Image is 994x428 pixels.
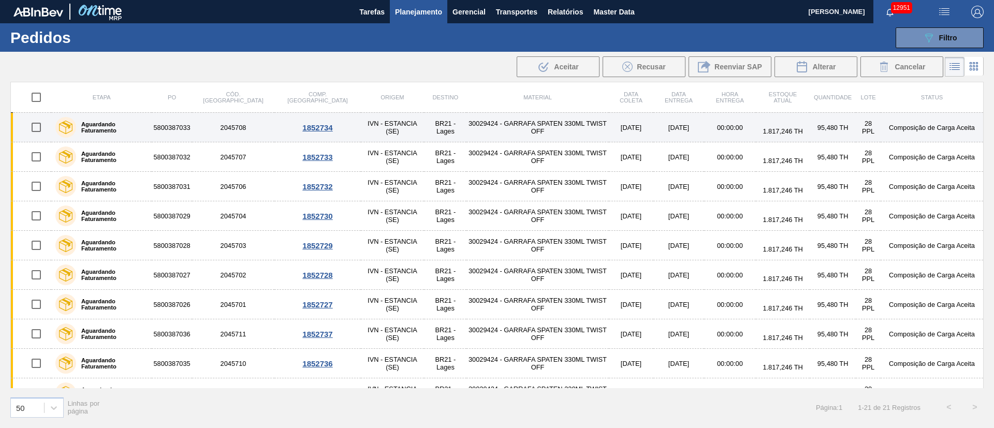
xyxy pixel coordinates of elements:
td: 30029424 - GARRAFA SPATEN 330ML TWIST OFF [466,201,608,231]
td: BR21 - Lages [424,290,466,319]
td: 5800387028 [152,231,192,260]
button: Aceitar [517,56,600,77]
td: 95,480 TH [810,260,856,290]
span: Filtro [939,34,957,42]
td: 30029424 - GARRAFA SPATEN 330ML TWIST OFF [466,113,608,142]
td: 95,480 TH [810,201,856,231]
td: 30029424 - GARRAFA SPATEN 330ML TWIST OFF [466,231,608,260]
td: 5800387036 [152,319,192,349]
td: [DATE] [653,290,704,319]
td: 00:00:00 [704,378,756,408]
span: 1.817,246 TH [763,275,802,283]
td: [DATE] [653,142,704,172]
td: [DATE] [653,378,704,408]
td: 28 PPL [856,231,881,260]
div: 1852727 [276,300,359,309]
td: 00:00:00 [704,201,756,231]
td: 30029424 - GARRAFA SPATEN 330ML TWIST OFF [466,290,608,319]
span: Quantidade [814,94,852,100]
td: 30029424 - GARRAFA SPATEN 330ML TWIST OFF [466,319,608,349]
td: Composição de Carga Aceita [881,260,984,290]
div: Recusar [603,56,685,77]
td: 95,480 TH [810,319,856,349]
td: [DATE] [609,260,654,290]
td: 95,480 TH [810,113,856,142]
td: 28 PPL [856,319,881,349]
td: 28 PPL [856,201,881,231]
label: Aguardando Faturamento [76,357,148,370]
td: Composição de Carga Aceita [881,231,984,260]
a: Aguardando Faturamento58003870362045711IVN - ESTANCIA (SE)BR21 - Lages30029424 - GARRAFA SPATEN 3... [11,319,984,349]
td: 00:00:00 [704,290,756,319]
td: [DATE] [653,349,704,378]
button: Notificações [873,5,907,19]
td: 5800387031 [152,172,192,201]
span: Reenviar SAP [714,63,762,71]
span: Página : 1 [816,404,842,411]
span: PO [168,94,176,100]
a: Aguardando Faturamento58003870262045701IVN - ESTANCIA (SE)BR21 - Lages30029424 - GARRAFA SPATEN 3... [11,290,984,319]
td: 2045707 [192,142,275,172]
td: Composição de Carga Aceita [881,172,984,201]
td: 28 PPL [856,290,881,319]
span: Gerencial [452,6,486,18]
td: Composição de Carga Aceita [881,113,984,142]
label: Aguardando Faturamento [76,298,148,311]
a: Aguardando Faturamento58003870292045704IVN - ESTANCIA (SE)BR21 - Lages30029424 - GARRAFA SPATEN 3... [11,201,984,231]
td: [DATE] [653,260,704,290]
td: 30029424 - GARRAFA SPATEN 330ML TWIST OFF [466,260,608,290]
a: Aguardando Faturamento58003870352045710IVN - ESTANCIA (SE)BR21 - Lages30029424 - GARRAFA SPATEN 3... [11,349,984,378]
td: BR21 - Lages [424,142,466,172]
label: Aguardando Faturamento [76,387,148,399]
td: IVN - ESTANCIA (SE) [361,172,425,201]
h1: Pedidos [10,32,165,43]
td: 2045702 [192,260,275,290]
td: [DATE] [609,113,654,142]
a: Aguardando Faturamento58003870272045702IVN - ESTANCIA (SE)BR21 - Lages30029424 - GARRAFA SPATEN 3... [11,260,984,290]
span: Origem [381,94,404,100]
div: Reenviar SAP [689,56,771,77]
td: 28 PPL [856,349,881,378]
span: Cancelar [895,63,925,71]
div: 1852730 [276,212,359,220]
span: 1.817,246 TH [763,216,802,224]
div: 50 [16,403,25,412]
td: 30029424 - GARRAFA SPATEN 330ML TWIST OFF [466,378,608,408]
div: Alterar Pedido [774,56,857,77]
span: Estoque atual [769,91,797,104]
span: Aceitar [554,63,578,71]
span: 1.817,246 TH [763,334,802,342]
td: 95,480 TH [810,349,856,378]
span: Material [523,94,552,100]
td: 28 PPL [856,172,881,201]
td: 30029424 - GARRAFA SPATEN 330ML TWIST OFF [466,349,608,378]
td: 5800387032 [152,142,192,172]
td: BR21 - Lages [424,349,466,378]
td: 28 PPL [856,260,881,290]
td: [DATE] [653,172,704,201]
td: 2045701 [192,290,275,319]
div: 1852729 [276,241,359,250]
td: [DATE] [609,231,654,260]
td: 95,480 TH [810,290,856,319]
a: Aguardando Faturamento58003870312045706IVN - ESTANCIA (SE)BR21 - Lages30029424 - GARRAFA SPATEN 3... [11,172,984,201]
td: 2045704 [192,201,275,231]
span: Relatórios [548,6,583,18]
span: Comp. [GEOGRAPHIC_DATA] [287,91,347,104]
span: Master Data [593,6,634,18]
td: Composição de Carga Aceita [881,319,984,349]
td: IVN - ESTANCIA (SE) [361,349,425,378]
label: Aguardando Faturamento [76,328,148,340]
td: Composição de Carga Aceita [881,201,984,231]
td: 95,480 TH [810,231,856,260]
div: 1852732 [276,182,359,191]
div: 1852736 [276,359,359,368]
td: 28 PPL [856,378,881,408]
td: 2045710 [192,349,275,378]
span: Linhas por página [68,400,100,415]
td: 2045706 [192,172,275,201]
td: [DATE] [609,142,654,172]
td: Composição de Carga Aceita [881,378,984,408]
